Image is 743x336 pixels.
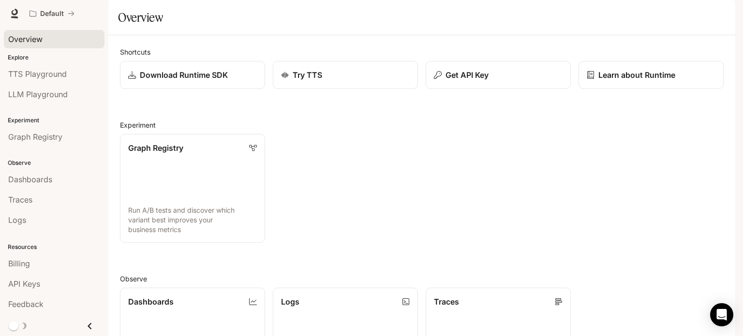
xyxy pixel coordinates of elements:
[598,69,675,81] p: Learn about Runtime
[120,61,265,89] a: Download Runtime SDK
[120,120,724,130] h2: Experiment
[120,47,724,57] h2: Shortcuts
[426,61,571,89] button: Get API Key
[579,61,724,89] a: Learn about Runtime
[293,69,322,81] p: Try TTS
[120,274,724,284] h2: Observe
[128,142,183,154] p: Graph Registry
[446,69,489,81] p: Get API Key
[25,4,79,23] button: All workspaces
[128,296,174,307] p: Dashboards
[40,10,64,18] p: Default
[118,8,163,27] h1: Overview
[710,303,733,326] div: Open Intercom Messenger
[128,205,257,234] p: Run A/B tests and discover which variant best improves your business metrics
[281,296,299,307] p: Logs
[434,296,459,307] p: Traces
[273,61,418,89] a: Try TTS
[120,134,265,243] a: Graph RegistryRun A/B tests and discover which variant best improves your business metrics
[140,69,228,81] p: Download Runtime SDK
